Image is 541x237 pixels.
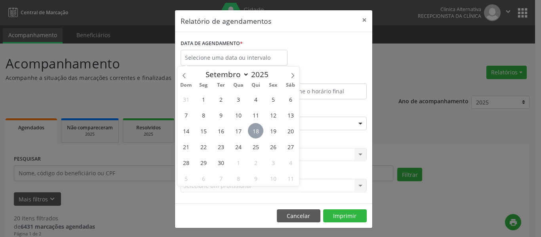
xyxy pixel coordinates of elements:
[196,171,211,186] span: Outubro 6, 2025
[248,171,263,186] span: Outubro 9, 2025
[265,155,281,170] span: Outubro 3, 2025
[248,155,263,170] span: Outubro 2, 2025
[213,123,229,138] span: Setembro 16, 2025
[181,38,243,50] label: DATA DE AGENDAMENTO
[283,123,298,138] span: Setembro 20, 2025
[276,71,367,83] label: ATÉ
[248,91,263,107] span: Setembro 4, 2025
[248,139,263,154] span: Setembro 25, 2025
[265,91,281,107] span: Setembro 5, 2025
[196,123,211,138] span: Setembro 15, 2025
[213,107,229,123] span: Setembro 9, 2025
[230,83,247,88] span: Qua
[230,139,246,154] span: Setembro 24, 2025
[202,69,249,80] select: Month
[196,139,211,154] span: Setembro 22, 2025
[181,16,271,26] h5: Relatório de agendamentos
[178,155,194,170] span: Setembro 28, 2025
[265,123,281,138] span: Setembro 19, 2025
[283,139,298,154] span: Setembro 27, 2025
[178,107,194,123] span: Setembro 7, 2025
[177,83,195,88] span: Dom
[283,171,298,186] span: Outubro 11, 2025
[230,107,246,123] span: Setembro 10, 2025
[265,107,281,123] span: Setembro 12, 2025
[277,209,320,223] button: Cancelar
[283,91,298,107] span: Setembro 6, 2025
[276,83,367,99] input: Selecione o horário final
[323,209,367,223] button: Imprimir
[213,139,229,154] span: Setembro 23, 2025
[265,139,281,154] span: Setembro 26, 2025
[356,10,372,30] button: Close
[283,155,298,170] span: Outubro 4, 2025
[248,107,263,123] span: Setembro 11, 2025
[196,91,211,107] span: Setembro 1, 2025
[230,155,246,170] span: Outubro 1, 2025
[196,107,211,123] span: Setembro 8, 2025
[230,171,246,186] span: Outubro 8, 2025
[178,171,194,186] span: Outubro 5, 2025
[282,83,299,88] span: Sáb
[248,123,263,138] span: Setembro 18, 2025
[178,91,194,107] span: Agosto 31, 2025
[195,83,212,88] span: Seg
[230,123,246,138] span: Setembro 17, 2025
[178,139,194,154] span: Setembro 21, 2025
[265,83,282,88] span: Sex
[249,69,275,80] input: Year
[212,83,230,88] span: Ter
[196,155,211,170] span: Setembro 29, 2025
[213,171,229,186] span: Outubro 7, 2025
[181,50,288,66] input: Selecione uma data ou intervalo
[230,91,246,107] span: Setembro 3, 2025
[213,91,229,107] span: Setembro 2, 2025
[213,155,229,170] span: Setembro 30, 2025
[178,123,194,138] span: Setembro 14, 2025
[283,107,298,123] span: Setembro 13, 2025
[247,83,265,88] span: Qui
[265,171,281,186] span: Outubro 10, 2025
